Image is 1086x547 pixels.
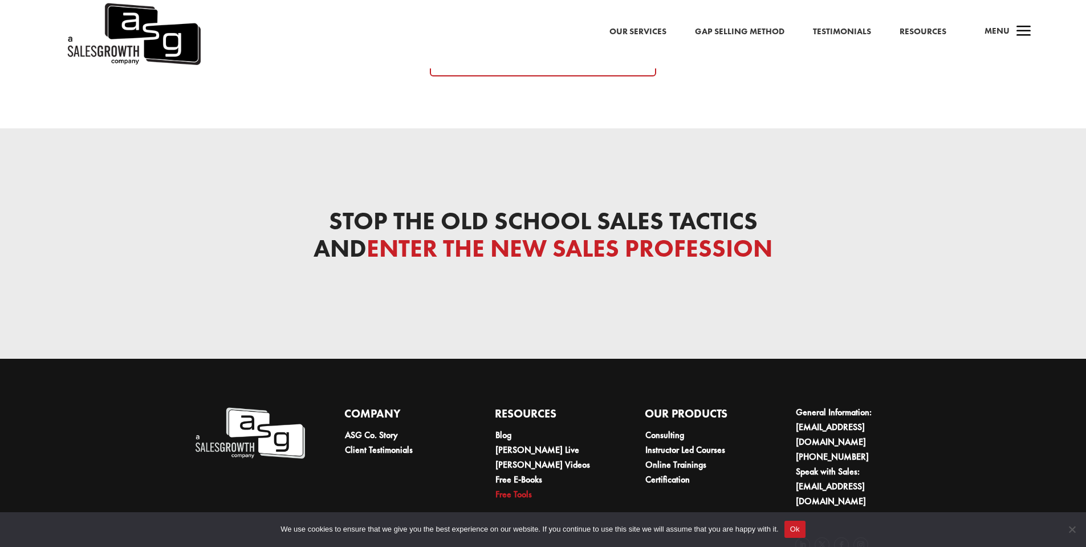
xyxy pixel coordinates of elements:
a: Consulting [645,429,684,441]
a: Our Services [609,25,666,39]
a: Online Trainings [645,459,706,471]
a: Resources [900,25,946,39]
h3: Stop the Old School Sales Tactics and [269,208,817,268]
a: [PERSON_NAME] Videos [495,459,590,471]
img: A Sales Growth Company [194,405,305,461]
span: No [1066,524,1077,535]
h4: Our Products [645,405,756,428]
a: Certification [645,473,690,485]
a: ASG Co. Story [345,429,398,441]
button: Ok [784,521,806,538]
a: Free Tools [495,488,532,500]
a: [PERSON_NAME] Live [495,444,579,456]
a: [PHONE_NUMBER] [796,451,869,463]
span: We use cookies to ensure that we give you the best experience on our website. If you continue to ... [280,524,778,535]
a: [EMAIL_ADDRESS][DOMAIN_NAME] [796,421,866,448]
a: Testimonials [813,25,871,39]
a: [EMAIL_ADDRESS][DOMAIN_NAME] [796,480,866,507]
a: Blog [495,429,511,441]
h4: Resources [495,405,606,428]
a: Free E-Books [495,473,542,485]
a: Client Testimonials [345,444,413,456]
a: Instructor Led Courses [645,444,725,456]
li: Speak with Sales: [796,464,906,509]
span: Menu [985,25,1010,37]
li: General Information: [796,405,906,449]
h4: Company [344,405,455,428]
a: Gap Selling Method [695,25,784,39]
span: a [1012,21,1035,43]
span: Enter the New Sales Profession [367,233,772,264]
